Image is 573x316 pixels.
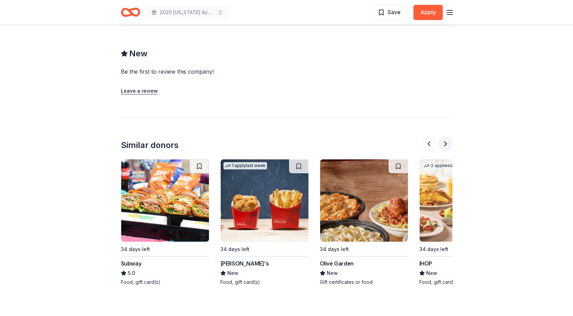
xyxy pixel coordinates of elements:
[419,279,508,286] div: Food, gift card(s)
[121,4,140,20] a: Home
[121,245,150,253] div: 34 days left
[121,279,209,286] div: Food, gift card(s)
[220,159,309,286] a: Image for Wendy's1 applylast week34 days left[PERSON_NAME]'sNewFood, gift card(s)
[320,159,408,242] img: Image for Olive Garden
[146,6,229,19] button: 2025 [US_STATE] Academy of [MEDICAL_DATA] Convention
[121,159,209,286] a: Image for Subway34 days leftSubway5.0Food, gift card(s)
[419,245,448,253] div: 34 days left
[128,269,135,277] span: 5.0
[129,48,147,59] span: New
[221,159,308,242] img: Image for Wendy's
[227,269,238,277] span: New
[220,279,309,286] div: Food, gift card(s)
[121,159,209,242] img: Image for Subway
[320,279,408,286] div: Gift certificates or food
[320,245,349,253] div: 34 days left
[220,259,269,268] div: [PERSON_NAME]'s
[419,259,432,268] div: IHOP
[160,8,215,17] span: 2025 [US_STATE] Academy of [MEDICAL_DATA] Convention
[420,159,507,242] img: Image for IHOP
[223,162,267,169] div: 1 apply last week
[426,269,437,277] span: New
[121,67,298,76] div: Be the first to review this company!
[121,140,179,151] div: Similar donors
[320,259,354,268] div: Olive Garden
[388,8,401,17] span: Save
[419,159,508,286] a: Image for IHOP2 applieslast week34 days leftIHOPNewFood, gift card(s)
[422,162,471,169] div: 2 applies last week
[371,5,408,20] button: Save
[121,87,158,95] button: Leave a review
[327,269,338,277] span: New
[121,259,142,268] div: Subway
[220,245,249,253] div: 34 days left
[413,5,443,20] button: Apply
[320,159,408,286] a: Image for Olive Garden34 days leftOlive GardenNewGift certificates or food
